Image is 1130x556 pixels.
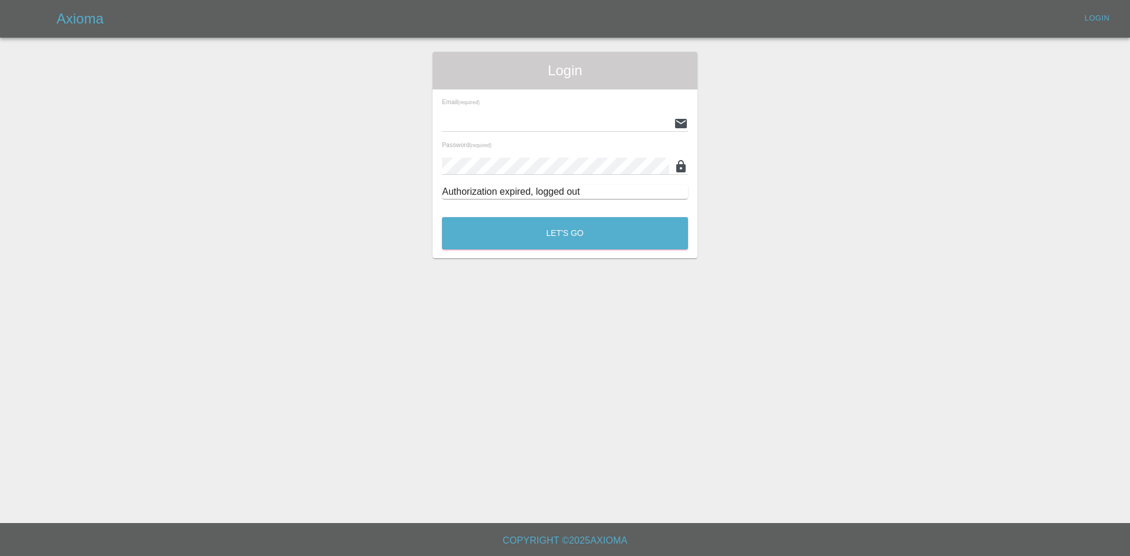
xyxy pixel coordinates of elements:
a: Login [1078,9,1116,28]
div: Authorization expired, logged out [442,185,688,199]
button: Let's Go [442,217,688,249]
small: (required) [470,143,491,148]
span: Login [442,61,688,80]
span: Password [442,141,491,148]
h6: Copyright © 2025 Axioma [9,532,1121,549]
h5: Axioma [56,9,104,28]
span: Email [442,98,480,105]
small: (required) [458,100,480,105]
